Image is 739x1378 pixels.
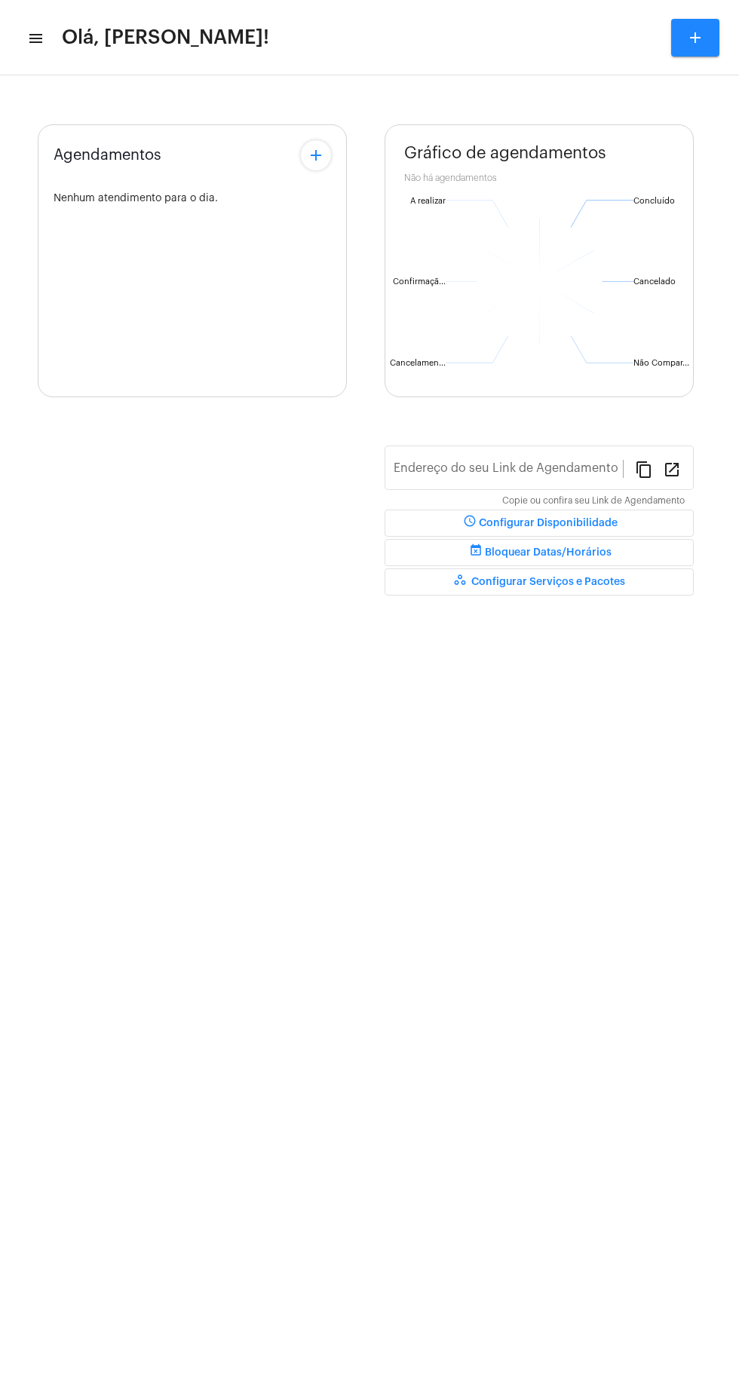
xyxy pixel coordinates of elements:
span: Configurar Serviços e Pacotes [453,577,625,587]
input: Link [394,464,623,478]
div: Nenhum atendimento para o dia. [54,193,331,204]
text: Cancelado [633,277,676,286]
mat-icon: sidenav icon [27,29,42,47]
mat-icon: add [686,29,704,47]
span: Bloquear Datas/Horários [467,547,612,558]
span: Agendamentos [54,147,161,164]
span: Configurar Disponibilidade [461,518,618,528]
mat-icon: add [307,146,325,164]
mat-icon: schedule [461,514,479,532]
mat-icon: content_copy [635,460,653,478]
mat-icon: event_busy [467,544,485,562]
mat-icon: open_in_new [663,460,681,478]
button: Configurar Disponibilidade [385,510,694,537]
text: Não Compar... [633,359,689,367]
mat-hint: Copie ou confira seu Link de Agendamento [502,496,685,507]
text: Cancelamen... [390,359,446,367]
mat-icon: workspaces_outlined [453,573,471,591]
span: Gráfico de agendamentos [404,144,606,162]
button: Configurar Serviços e Pacotes [385,568,694,596]
button: Bloquear Datas/Horários [385,539,694,566]
text: A realizar [410,197,446,205]
text: Confirmaçã... [393,277,446,286]
span: Olá, [PERSON_NAME]! [62,26,269,50]
text: Concluído [633,197,675,205]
